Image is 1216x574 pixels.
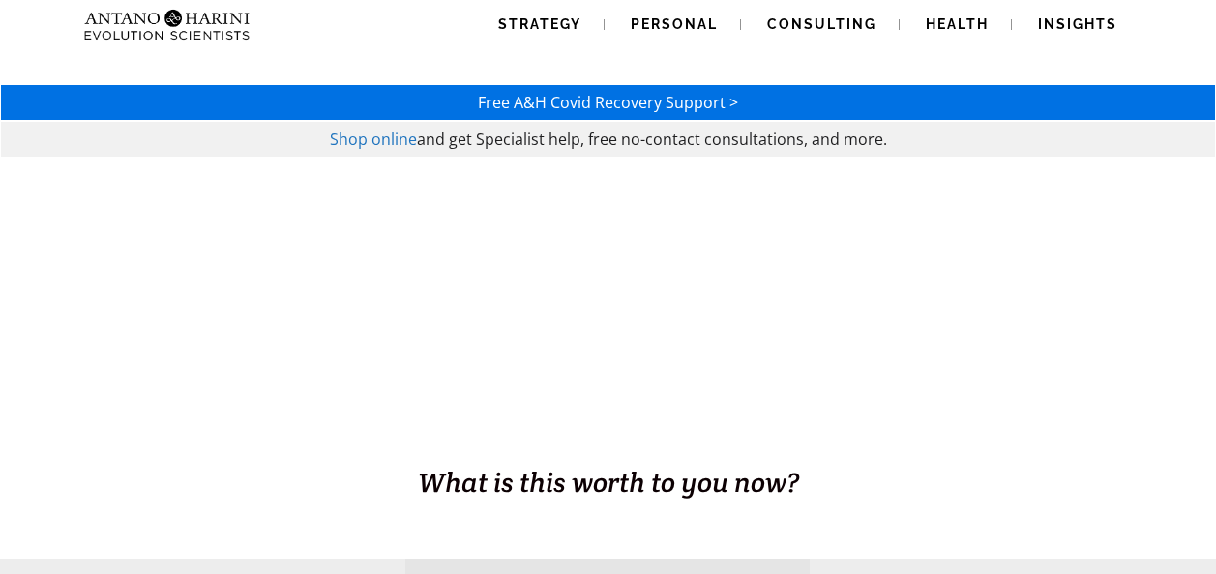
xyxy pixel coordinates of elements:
[330,129,417,150] a: Shop online
[926,16,989,32] span: Health
[2,422,1214,463] h1: BUSINESS. HEALTH. Family. Legacy
[767,16,876,32] span: Consulting
[478,92,738,113] a: Free A&H Covid Recovery Support >
[417,129,887,150] span: and get Specialist help, free no-contact consultations, and more.
[498,16,581,32] span: Strategy
[418,465,799,500] span: What is this worth to you now?
[1038,16,1117,32] span: Insights
[631,16,718,32] span: Personal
